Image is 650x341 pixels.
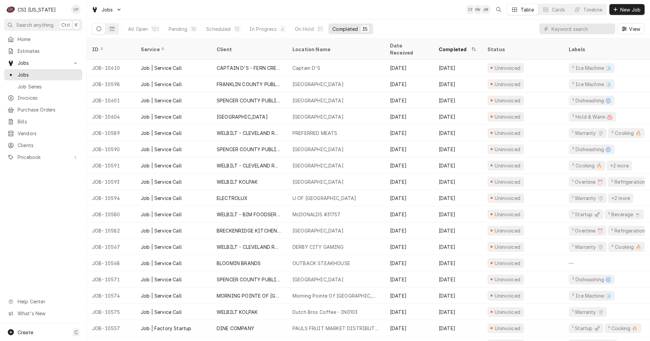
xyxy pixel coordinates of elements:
[494,260,521,267] div: Uninvoiced
[607,211,641,218] div: ² Beverage ☕️
[102,6,113,13] span: Jobs
[61,21,70,28] span: Ctrl
[318,25,322,33] div: 51
[141,211,182,218] div: Job | Service Call
[481,5,491,14] div: JM
[292,276,344,283] div: [GEOGRAPHIC_DATA]
[571,195,604,202] div: ¹ Warranty 🛡️
[433,60,482,76] div: [DATE]
[433,320,482,336] div: [DATE]
[385,222,433,239] div: [DATE]
[390,42,427,56] div: Date Received
[141,243,182,250] div: Job | Service Call
[217,276,282,283] div: SPENCER COUNTY PUBLIC SCHOOLS
[571,227,604,234] div: ¹ Overtime ⏰
[611,195,631,202] div: +2 more
[18,142,79,149] span: Clients
[128,25,148,33] div: All Open
[217,129,282,137] div: WELBILT - CLEVELAND RANGE
[552,6,565,13] div: Cards
[141,325,191,332] div: Job | Factory Startup
[141,146,182,153] div: Job | Service Call
[87,157,135,174] div: JOB-10591
[87,320,135,336] div: JOB-10557
[71,5,81,14] div: CP
[385,287,433,304] div: [DATE]
[217,178,258,185] div: WELBILT KOLPAK
[292,113,344,120] div: [GEOGRAPHIC_DATA]
[433,287,482,304] div: [DATE]
[494,211,521,218] div: Uninvoiced
[385,320,433,336] div: [DATE]
[494,81,521,88] div: Uninvoiced
[433,239,482,255] div: [DATE]
[563,255,645,271] div: —
[6,5,16,14] div: CSI Kentucky's Avatar
[89,4,125,15] a: Go to Jobs
[87,190,135,206] div: JOB-10594
[217,211,282,218] div: WELBILT - BIM FOODSERVICE GROUP
[571,113,613,120] div: ² Hold & Warm ♨️
[385,141,433,157] div: [DATE]
[433,271,482,287] div: [DATE]
[385,174,433,190] div: [DATE]
[385,76,433,92] div: [DATE]
[618,23,645,34] button: View
[292,129,337,137] div: PREFERRED MEATS
[217,325,254,332] div: DINE COMPANY
[4,69,82,80] a: Jobs
[4,92,82,103] a: Invoices
[332,25,358,33] div: Completed
[493,4,504,15] button: Open search
[152,25,158,33] div: 121
[87,222,135,239] div: JOB-10582
[4,34,82,45] a: Home
[87,304,135,320] div: JOB-10575
[141,227,182,234] div: Job | Service Call
[433,141,482,157] div: [DATE]
[494,195,521,202] div: Uninvoiced
[292,292,379,299] div: Morning Pointe Of [GEOGRAPHIC_DATA]
[4,104,82,115] a: Purchase Orders
[385,108,433,125] div: [DATE]
[292,146,344,153] div: [GEOGRAPHIC_DATA]
[141,129,182,137] div: Job | Service Call
[206,25,231,33] div: Scheduled
[141,81,182,88] div: Job | Service Call
[217,260,261,267] div: BLOOMIN BRANDS
[474,5,483,14] div: NM
[292,162,344,169] div: [GEOGRAPHIC_DATA]
[628,25,642,33] span: View
[521,6,534,13] div: Table
[292,195,356,202] div: U OF [GEOGRAPHIC_DATA]
[16,21,53,28] span: Search anything
[217,64,282,72] div: CAPTAIN D'S - FERN CREEK
[235,25,239,33] div: 13
[4,116,82,127] a: Bills
[6,5,16,14] div: C
[295,25,314,33] div: On Hold
[141,276,182,283] div: Job | Service Call
[385,271,433,287] div: [DATE]
[292,97,344,104] div: [GEOGRAPHIC_DATA]
[571,146,612,153] div: ² Dishwashing 🌀
[217,243,282,250] div: WELBILT - CLEVELAND RANGE
[217,46,280,53] div: Client
[18,47,79,55] span: Estimates
[18,36,79,43] span: Home
[433,76,482,92] div: [DATE]
[609,162,629,169] div: +2 more
[385,304,433,320] div: [DATE]
[433,125,482,141] div: [DATE]
[571,243,604,250] div: ¹ Warranty 🛡️
[571,129,604,137] div: ¹ Warranty 🛡️
[571,97,612,104] div: ² Dishwashing 🌀
[433,108,482,125] div: [DATE]
[18,6,56,13] div: CSI [US_STATE]
[87,239,135,255] div: JOB-10567
[433,174,482,190] div: [DATE]
[217,195,248,202] div: ELECTROLUX
[18,329,33,335] span: Create
[87,125,135,141] div: JOB-10589
[87,174,135,190] div: JOB-10593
